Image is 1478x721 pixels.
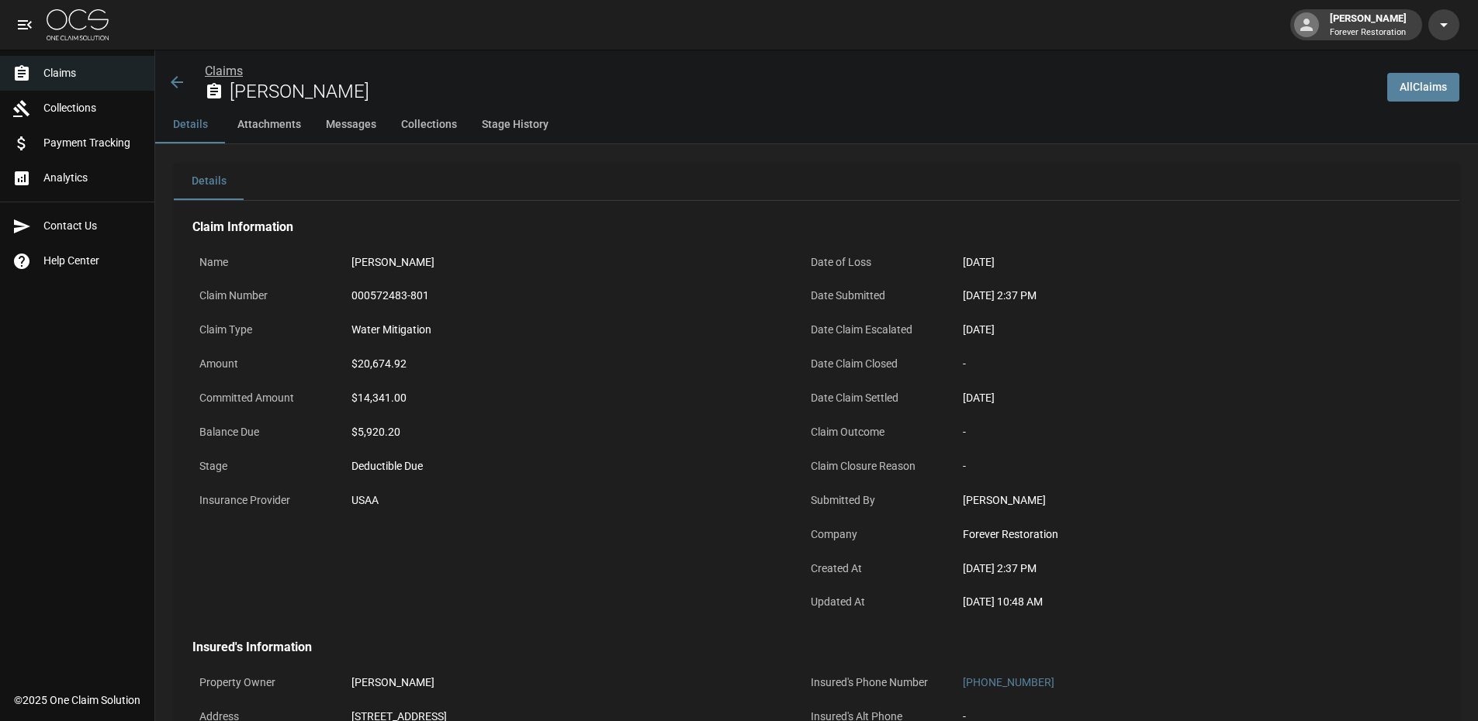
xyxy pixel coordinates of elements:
div: $14,341.00 [351,390,778,406]
p: Date Claim Escalated [804,315,943,345]
button: Collections [389,106,469,143]
div: - [963,424,1390,440]
h4: Insured's Information [192,640,1397,655]
img: ocs-logo-white-transparent.png [47,9,109,40]
span: Payment Tracking [43,135,142,151]
p: Submitted By [804,485,943,516]
div: Forever Restoration [963,526,1390,543]
div: [DATE] [963,390,1390,406]
span: Collections [43,100,142,116]
p: Amount [192,349,332,379]
button: Messages [313,106,389,143]
p: Claim Type [192,315,332,345]
div: © 2025 One Claim Solution [14,692,140,708]
p: Created At [804,554,943,584]
button: Details [174,163,244,200]
div: [DATE] 2:37 PM [963,288,1390,304]
p: Date of Loss [804,247,943,278]
button: Details [155,106,225,143]
p: Date Claim Closed [804,349,943,379]
p: Name [192,247,332,278]
span: Contact Us [43,218,142,234]
p: Claim Number [192,281,332,311]
p: Insurance Provider [192,485,332,516]
button: Attachments [225,106,313,143]
button: Stage History [469,106,561,143]
h4: Claim Information [192,219,1397,235]
div: - [963,458,1390,474]
span: Claims [43,65,142,81]
p: Claim Closure Reason [804,451,943,481]
div: - [963,356,1390,372]
p: Stage [192,451,332,481]
p: Date Claim Settled [804,383,943,413]
h2: [PERSON_NAME] [230,81,1375,103]
p: Insured's Phone Number [804,668,943,698]
div: Deductible Due [351,458,778,474]
div: [PERSON_NAME] [1324,11,1413,39]
div: USAA [351,492,778,509]
p: Balance Due [192,417,332,447]
nav: breadcrumb [205,62,1375,81]
div: $20,674.92 [351,356,778,372]
div: $5,920.20 [351,424,778,440]
p: Date Submitted [804,281,943,311]
div: [DATE] 10:48 AM [963,594,1390,610]
p: Updated At [804,587,943,617]
p: Property Owner [192,668,332,698]
div: [PERSON_NAME] [963,492,1390,509]
div: [DATE] [963,254,1390,271]
div: details tabs [174,163,1459,200]
div: Water Mitigation [351,322,778,338]
div: [PERSON_NAME] [351,254,778,271]
button: open drawer [9,9,40,40]
p: Committed Amount [192,383,332,413]
span: Analytics [43,170,142,186]
a: AllClaims [1387,73,1459,102]
div: [DATE] [963,322,1390,338]
div: 000572483-801 [351,288,778,304]
a: [PHONE_NUMBER] [963,676,1054,688]
p: Company [804,519,943,550]
span: Help Center [43,253,142,269]
p: Forever Restoration [1330,26,1407,40]
a: Claims [205,64,243,78]
div: [PERSON_NAME] [351,674,778,691]
div: anchor tabs [155,106,1478,143]
p: Claim Outcome [804,417,943,447]
div: [DATE] 2:37 PM [963,561,1390,577]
